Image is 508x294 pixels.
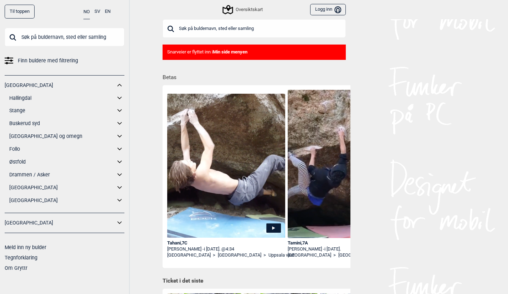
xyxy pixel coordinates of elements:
img: Felix pa Tahani [167,94,286,238]
a: Hallingdal [9,93,115,103]
div: Oversiktskart [224,5,263,14]
span: > [333,252,336,258]
div: Tahani , 7C [167,240,286,246]
b: Min side menyen [213,49,247,55]
span: Finn buldere med filtrering [18,56,78,66]
a: Østfold [9,157,115,167]
a: Stange [9,105,115,116]
a: [GEOGRAPHIC_DATA] [338,252,382,258]
a: Meld inn ny bulder [5,244,46,250]
a: [GEOGRAPHIC_DATA] [167,252,211,258]
div: Tamini , 7A [288,240,406,246]
a: Om Gryttr [5,265,27,271]
img: Katarina pa Tamini [288,90,406,249]
div: Til toppen [5,5,35,19]
button: NO [83,5,90,19]
a: Buskerud syd [9,118,115,129]
a: [GEOGRAPHIC_DATA] og omegn [9,131,115,141]
a: Drammen / Asker [9,170,115,180]
a: [GEOGRAPHIC_DATA] [9,195,115,206]
div: [PERSON_NAME] - [167,246,286,252]
h1: Ticket i det siste [163,277,346,285]
span: i [DATE]. @4:34 [204,246,234,252]
input: Søk på buldernavn, sted eller samling [163,19,346,38]
div: Snarveier er flyttet inn i [163,45,346,60]
a: [GEOGRAPHIC_DATA] [9,182,115,193]
span: i [DATE]. [324,246,341,252]
a: Tegnforklaring [5,255,37,261]
button: Logg inn [310,4,345,16]
a: Uppsala väst [268,252,294,258]
a: [GEOGRAPHIC_DATA] [218,252,261,258]
a: Follo [9,144,115,154]
span: > [213,252,215,258]
h1: Betas [163,69,350,82]
button: SV [94,5,100,19]
span: > [263,252,266,258]
a: Finn buldere med filtrering [5,56,124,66]
button: EN [105,5,111,19]
input: Søk på buldernavn, sted eller samling [5,28,124,46]
a: [GEOGRAPHIC_DATA] [288,252,331,258]
a: [GEOGRAPHIC_DATA] [5,218,115,228]
div: [PERSON_NAME] - [288,246,406,252]
a: [GEOGRAPHIC_DATA] [5,80,115,91]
